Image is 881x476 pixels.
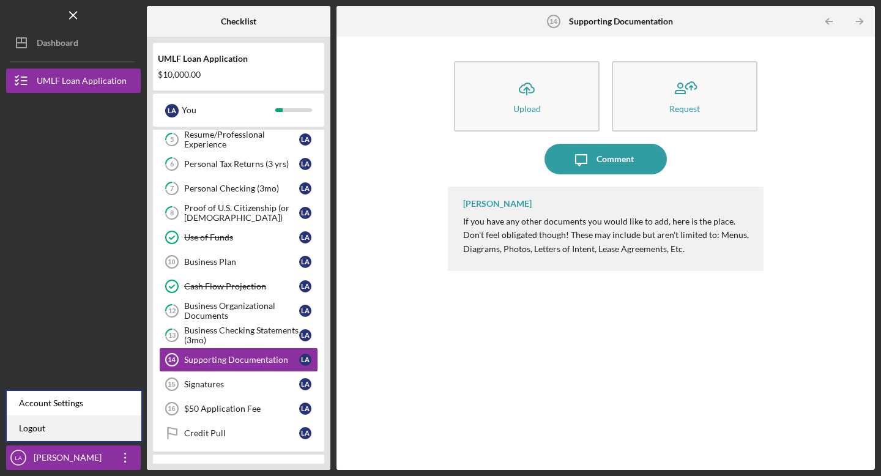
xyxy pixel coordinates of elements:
div: Supporting Documentation [184,355,299,365]
div: Personal Checking (3mo) [184,184,299,193]
div: L A [299,427,311,439]
div: $50 Application Fee [184,404,299,414]
button: Upload [454,61,600,132]
tspan: 5 [170,136,174,144]
div: You [182,100,275,121]
div: [PERSON_NAME] [463,199,532,209]
div: UMLF Loan Application [37,69,127,96]
button: Request [612,61,757,132]
tspan: 8 [170,209,174,217]
div: UMLF Loan Application [158,54,319,64]
div: Upload [513,104,541,113]
text: LA [15,455,22,461]
div: L A [165,104,179,117]
tspan: 6 [170,160,174,168]
b: Checklist [221,17,256,26]
div: L A [299,280,311,292]
div: Signatures [184,379,299,389]
tspan: 16 [168,405,175,412]
div: 0 / 1 [293,463,315,470]
tspan: 14 [168,356,176,363]
div: L A [299,207,311,219]
div: L A [299,158,311,170]
tspan: 12 [168,307,176,315]
a: 8Proof of U.S. Citizenship (or [DEMOGRAPHIC_DATA])LA [159,201,318,225]
div: L A [299,403,311,415]
div: Personal Tax Returns (3 yrs) [184,159,299,169]
a: 5Resume/Professional ExperienceLA [159,127,318,152]
a: 16$50 Application FeeLA [159,396,318,421]
a: 13Business Checking Statements (3mo)LA [159,323,318,348]
div: Request [669,104,700,113]
div: Comment [597,144,634,174]
tspan: 13 [168,332,176,340]
div: L A [299,354,311,366]
div: [PERSON_NAME] [31,445,110,473]
a: 12Business Organizational DocumentsLA [159,299,318,323]
div: L A [299,133,311,146]
div: Dashboard [37,31,78,58]
div: L A [299,231,311,244]
div: Credit report [177,463,284,470]
tspan: 10 [168,258,175,266]
div: Proof of U.S. Citizenship (or [DEMOGRAPHIC_DATA]) [184,203,299,223]
a: 7Personal Checking (3mo)LA [159,176,318,201]
div: Resume/Professional Experience [184,130,299,149]
button: LA[PERSON_NAME] [6,445,141,470]
b: Supporting Documentation [569,17,673,26]
a: 15SignaturesLA [159,372,318,396]
tspan: 15 [168,381,175,388]
div: Business Checking Statements (3mo) [184,325,299,345]
a: Logout [7,416,141,441]
a: Use of FundsLA [159,225,318,250]
div: L A [299,305,311,317]
div: Use of Funds [184,232,299,242]
div: Cash Flow Projection [184,281,299,291]
div: $10,000.00 [158,70,319,80]
a: 10Business PlanLA [159,250,318,274]
div: L A [299,182,311,195]
div: Credit Pull [184,428,299,438]
button: Dashboard [6,31,141,55]
tspan: 7 [170,185,174,193]
tspan: 14 [549,18,557,25]
button: UMLF Loan Application [6,69,141,93]
a: Credit PullLA [159,421,318,445]
div: L A [299,378,311,390]
button: Comment [545,144,667,174]
a: 14Supporting DocumentationLA [159,348,318,372]
p: If you have any other documents you would like to add, here is the place. Don't feel obligated th... [463,215,751,256]
div: L A [299,256,311,268]
div: Account Settings [7,391,141,416]
div: L A [299,329,311,341]
a: Cash Flow ProjectionLA [159,274,318,299]
a: 6Personal Tax Returns (3 yrs)LA [159,152,318,176]
div: Business Organizational Documents [184,301,299,321]
div: Business Plan [184,257,299,267]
